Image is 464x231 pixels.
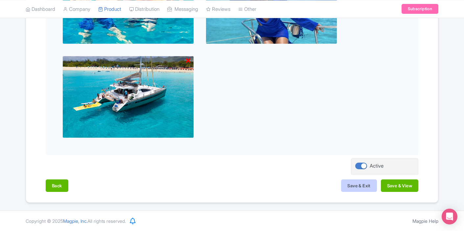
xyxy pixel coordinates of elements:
div: Active [370,162,383,170]
span: Magpie, Inc. [63,218,87,224]
img: krnbdkctsel0g1lgoy12.jpg [62,56,194,138]
a: Subscription [402,4,438,14]
button: Back [46,179,68,192]
button: Save & Exit [341,179,377,192]
a: Magpie Help [412,218,438,224]
div: Open Intercom Messenger [442,209,457,224]
div: Copyright © 2025 All rights reserved. [22,218,130,224]
button: Save & View [381,179,418,192]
